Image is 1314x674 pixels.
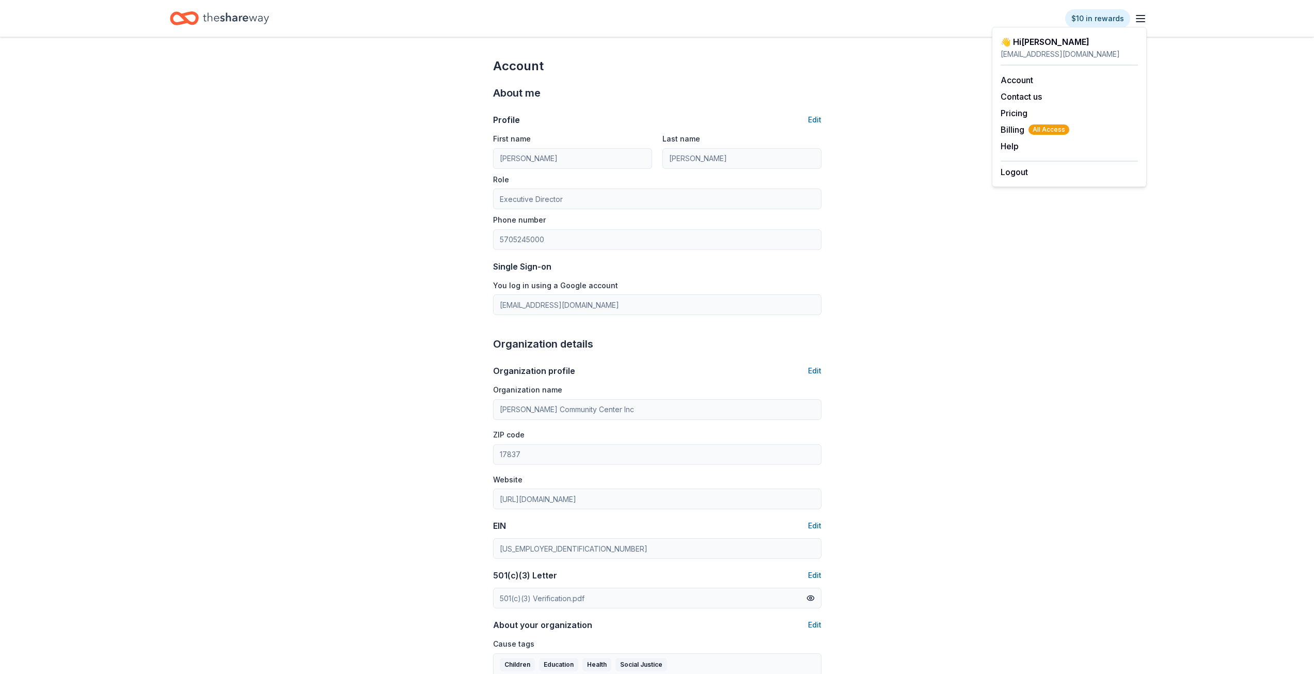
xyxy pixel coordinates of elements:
[808,569,821,582] button: Edit
[1001,123,1069,136] span: Billing
[582,658,611,671] div: Health
[493,569,557,582] div: 501(c)(3) Letter
[493,430,525,440] label: ZIP code
[493,280,618,291] label: You log in using a Google account
[1028,124,1069,135] span: All Access
[493,639,534,649] label: Cause tags
[493,175,509,185] label: Role
[1001,140,1019,152] button: Help
[493,336,821,352] div: Organization details
[500,592,584,604] div: 501(c)(3) Verification.pdf
[493,260,821,273] div: Single Sign-on
[662,134,700,144] label: Last name
[493,475,523,485] label: Website
[1001,75,1033,85] a: Account
[493,114,520,126] div: Profile
[493,85,821,101] div: About me
[493,538,821,559] input: 12-3456789
[1001,108,1027,118] a: Pricing
[500,658,535,671] div: Children
[170,6,269,30] a: Home
[808,520,821,532] button: Edit
[1001,48,1138,60] div: [EMAIL_ADDRESS][DOMAIN_NAME]
[808,365,821,377] button: Edit
[1001,123,1069,136] button: BillingAll Access
[493,365,575,377] div: Organization profile
[539,658,578,671] div: Education
[1065,9,1130,28] a: $10 in rewards
[808,114,821,126] button: Edit
[493,619,592,631] div: About your organization
[493,134,531,144] label: First name
[493,385,562,395] label: Organization name
[493,444,821,465] input: 12345 (U.S. only)
[808,619,821,631] button: Edit
[493,520,506,532] div: EIN
[1001,166,1028,178] button: Logout
[615,658,667,671] div: Social Justice
[493,215,546,225] label: Phone number
[493,58,821,74] div: Account
[1001,90,1042,103] button: Contact us
[1001,36,1138,48] div: 👋 Hi [PERSON_NAME]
